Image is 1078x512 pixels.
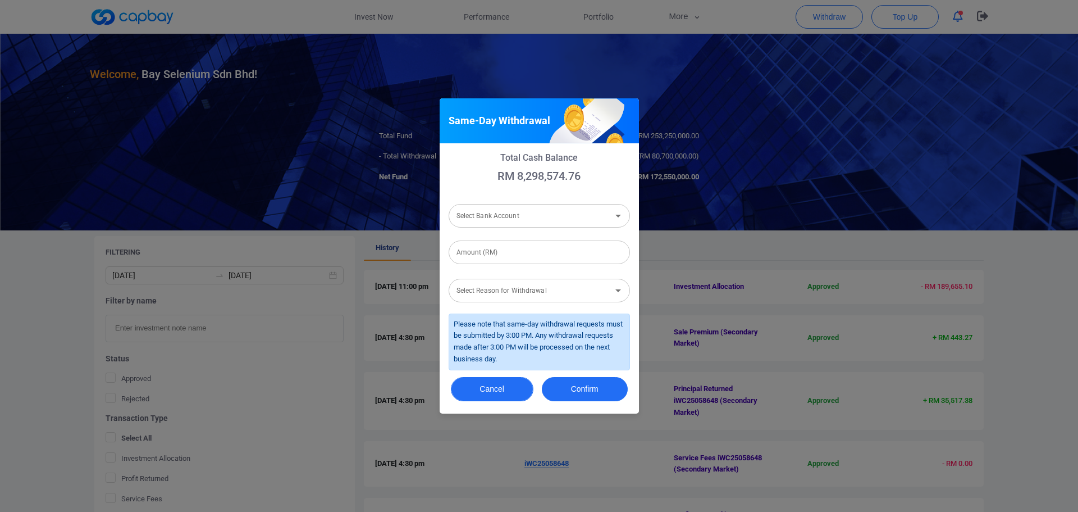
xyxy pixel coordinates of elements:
[610,208,626,224] button: Open
[449,314,630,370] div: Please note that same-day withdrawal requests must be submitted by 3:00 PM. Any withdrawal reques...
[449,169,630,183] p: RM 8,298,574.76
[610,283,626,298] button: Open
[449,114,550,128] h5: Same-Day Withdrawal
[542,377,628,401] button: Confirm
[449,152,630,163] p: Total Cash Balance
[451,377,533,401] button: Cancel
